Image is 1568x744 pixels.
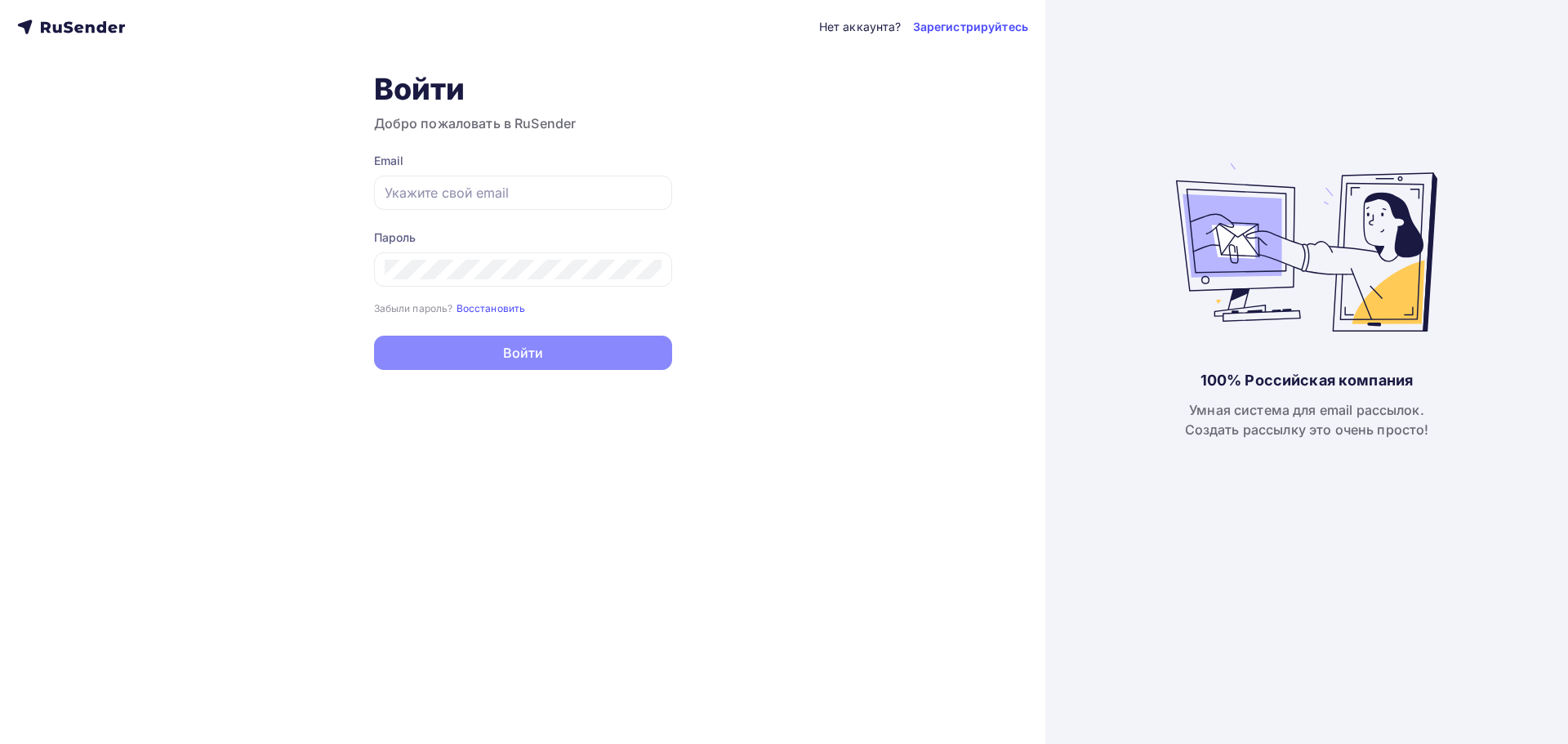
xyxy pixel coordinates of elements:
[374,114,672,133] h3: Добро пожаловать в RuSender
[374,229,672,246] div: Пароль
[374,153,672,169] div: Email
[457,301,526,314] a: Восстановить
[457,302,526,314] small: Восстановить
[374,336,672,370] button: Войти
[374,71,672,107] h1: Войти
[1185,400,1429,439] div: Умная система для email рассылок. Создать рассылку это очень просто!
[374,302,453,314] small: Забыли пароль?
[385,183,661,203] input: Укажите свой email
[1200,371,1413,390] div: 100% Российская компания
[819,19,902,35] div: Нет аккаунта?
[913,19,1028,35] a: Зарегистрируйтесь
